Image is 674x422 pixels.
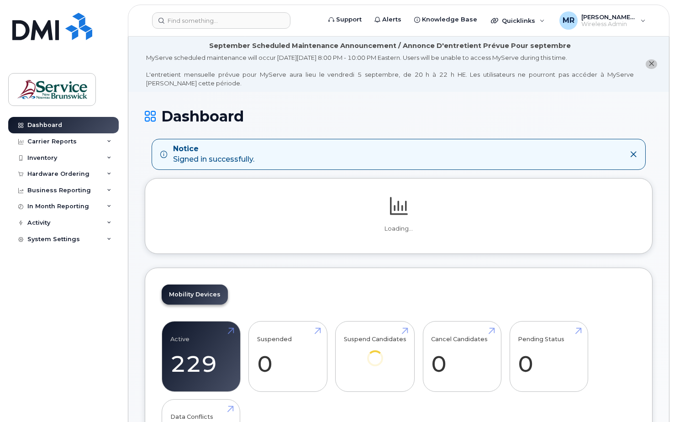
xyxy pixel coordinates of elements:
[146,53,634,87] div: MyServe scheduled maintenance will occur [DATE][DATE] 8:00 PM - 10:00 PM Eastern. Users will be u...
[173,144,254,154] strong: Notice
[646,59,657,69] button: close notification
[162,285,228,305] a: Mobility Devices
[162,225,636,233] p: Loading...
[257,327,319,387] a: Suspended 0
[518,327,579,387] a: Pending Status 0
[170,327,232,387] a: Active 229
[145,108,653,124] h1: Dashboard
[209,41,571,51] div: September Scheduled Maintenance Announcement / Annonce D'entretient Prévue Pour septembre
[344,327,406,379] a: Suspend Candidates
[173,144,254,165] div: Signed in successfully.
[431,327,493,387] a: Cancel Candidates 0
